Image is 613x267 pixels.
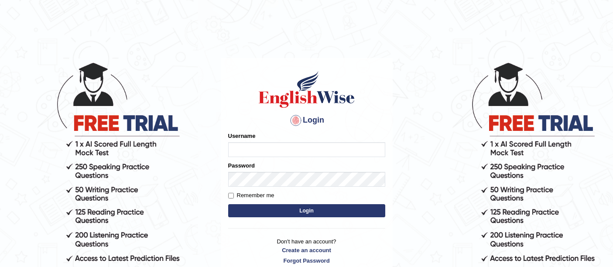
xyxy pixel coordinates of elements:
[228,132,256,140] label: Username
[257,70,356,109] img: Logo of English Wise sign in for intelligent practice with AI
[228,246,385,254] a: Create an account
[228,204,385,217] button: Login
[228,191,274,200] label: Remember me
[228,257,385,265] a: Forgot Password
[228,113,385,127] h4: Login
[228,237,385,264] p: Don't have an account?
[228,161,255,170] label: Password
[228,193,234,199] input: Remember me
